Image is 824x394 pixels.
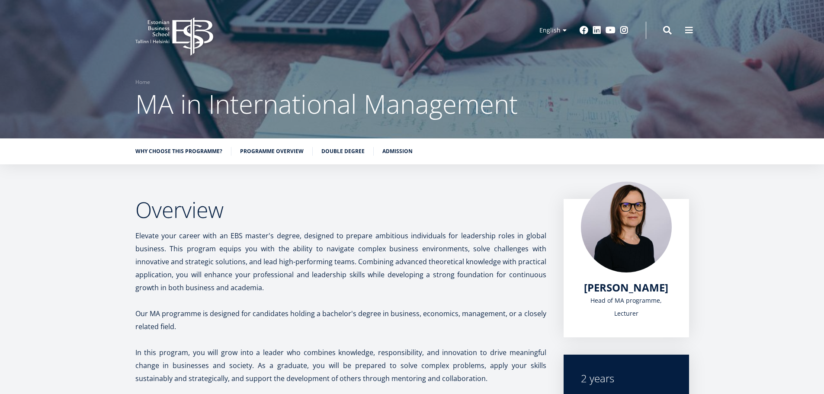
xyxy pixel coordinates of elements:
a: Admission [382,147,413,156]
a: Why choose this programme? [135,147,222,156]
div: 2 years [581,372,672,385]
a: Home [135,78,150,86]
a: [PERSON_NAME] [584,281,668,294]
div: Head of MA programme, Lecturer [581,294,672,320]
a: Facebook [580,26,588,35]
span: [PERSON_NAME] [584,280,668,295]
p: In this program, you will grow into a leader who combines knowledge, responsibility, and innovati... [135,346,546,385]
a: Youtube [606,26,616,35]
a: Instagram [620,26,628,35]
p: Our MA programme is designed for candidates holding a bachelor's degree in business, economics, m... [135,307,546,333]
a: Double Degree [321,147,365,156]
a: Linkedin [593,26,601,35]
span: MA in International Management [135,86,518,122]
a: Programme overview [240,147,304,156]
h2: Overview [135,199,546,221]
span: Elevate your career with an EBS master's degree, designed to prepare ambitious individuals for le... [135,231,546,292]
img: Piret Masso [581,182,672,272]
